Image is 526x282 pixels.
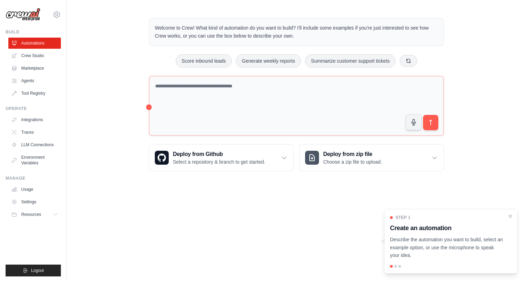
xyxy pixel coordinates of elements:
a: Traces [8,127,61,138]
button: Close walkthrough [508,213,513,219]
div: Manage [6,175,61,181]
a: Settings [8,196,61,207]
button: Score inbound leads [176,54,232,68]
a: Tool Registry [8,88,61,99]
h3: Deploy from zip file [323,150,382,158]
a: Usage [8,184,61,195]
a: Integrations [8,114,61,125]
button: Generate weekly reports [236,54,301,68]
button: Logout [6,265,61,276]
div: Operate [6,106,61,111]
p: Choose a zip file to upload. [323,158,382,165]
a: Marketplace [8,63,61,74]
span: Logout [31,268,44,273]
span: Step 1 [396,215,411,220]
a: Agents [8,75,61,86]
button: Summarize customer support tickets [305,54,396,68]
h3: Create an automation [390,223,503,233]
p: Describe the automation you want to build, select an example option, or use the microphone to spe... [390,236,503,259]
p: Select a repository & branch to get started. [173,158,265,165]
a: Environment Variables [8,152,61,169]
h3: Deploy from Github [173,150,265,158]
div: Build [6,29,61,35]
span: Resources [21,212,41,217]
a: LLM Connections [8,139,61,150]
p: Welcome to Crew! What kind of automation do you want to build? I'll include some examples if you'... [155,24,438,40]
a: Crew Studio [8,50,61,61]
a: Automations [8,38,61,49]
img: Logo [6,8,40,21]
button: Resources [8,209,61,220]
